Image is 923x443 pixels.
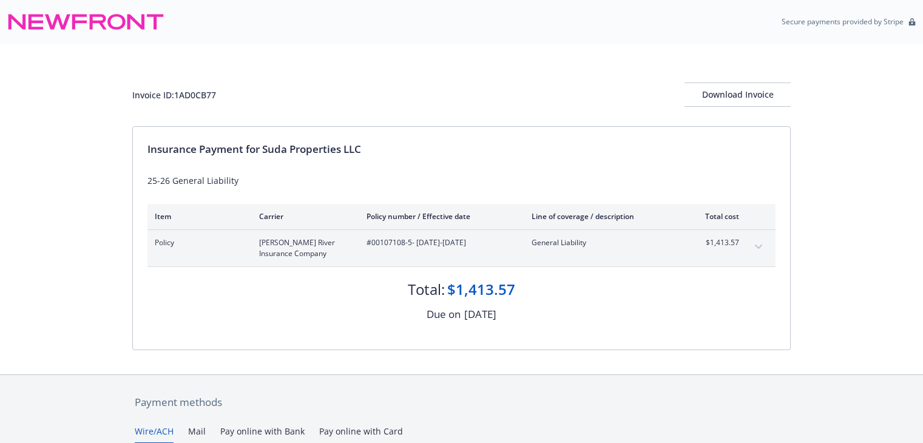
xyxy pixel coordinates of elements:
[685,83,791,106] div: Download Invoice
[694,237,739,248] span: $1,413.57
[367,237,512,248] span: #00107108-5 - [DATE]-[DATE]
[147,230,776,266] div: Policy[PERSON_NAME] River Insurance Company#00107108-5- [DATE]-[DATE]General Liability$1,413.57ex...
[259,237,347,259] span: [PERSON_NAME] River Insurance Company
[532,237,674,248] span: General Liability
[447,279,515,300] div: $1,413.57
[132,89,216,101] div: Invoice ID: 1AD0CB77
[155,211,240,221] div: Item
[408,279,445,300] div: Total:
[259,211,347,221] div: Carrier
[782,16,904,27] p: Secure payments provided by Stripe
[427,306,461,322] div: Due on
[147,174,776,187] div: 25-26 General Liability
[685,83,791,107] button: Download Invoice
[532,211,674,221] div: Line of coverage / description
[694,211,739,221] div: Total cost
[749,237,768,257] button: expand content
[367,211,512,221] div: Policy number / Effective date
[147,141,776,157] div: Insurance Payment for Suda Properties LLC
[155,237,240,248] span: Policy
[135,394,788,410] div: Payment methods
[464,306,496,322] div: [DATE]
